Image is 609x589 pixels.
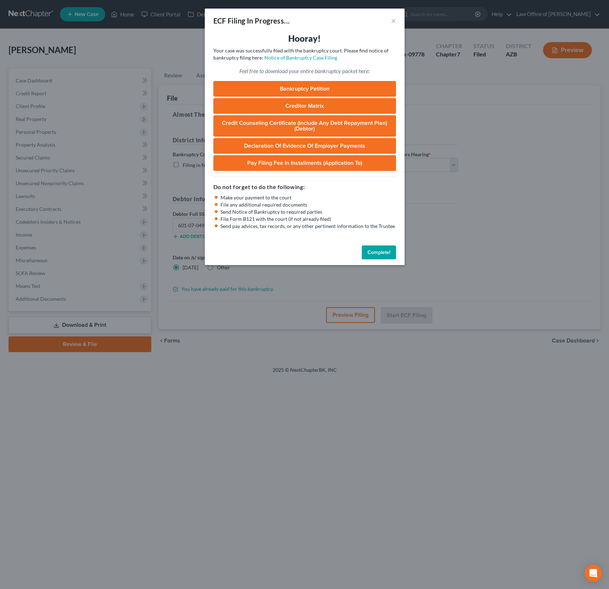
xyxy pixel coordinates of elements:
[220,194,396,201] li: Make your payment to the court
[362,245,396,260] button: Complete!
[213,67,396,75] p: Feel free to download your entire bankruptcy packet here:
[220,215,396,223] li: File Form B121 with the court (if not already filed)
[213,155,396,171] a: Pay Filing Fee in Installments (Application to)
[213,183,396,191] h5: Do not forget to do the following:
[213,81,396,97] a: Bankruptcy Petition
[213,115,396,137] a: Credit Counseling Certificate (Include any Debt Repayment Plan) (Debtor)
[213,138,396,154] a: Declaration of Evidence of Employer Payments
[213,33,396,44] h3: Hooray!
[391,16,396,25] button: ×
[220,223,396,230] li: Send pay advices, tax records, or any other pertinent information to the Trustee
[213,47,389,61] span: Your case was successfully filed with the bankruptcy court. Please find notice of bankruptcy fili...
[213,98,396,114] a: Creditor Matrix
[213,16,290,26] div: ECF Filing In Progress...
[264,55,337,61] a: Notice of Bankruptcy Case Filing
[585,565,602,582] div: Open Intercom Messenger
[220,201,396,208] li: File any additional required documents
[220,208,396,215] li: Send Notice of Bankruptcy to required parties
